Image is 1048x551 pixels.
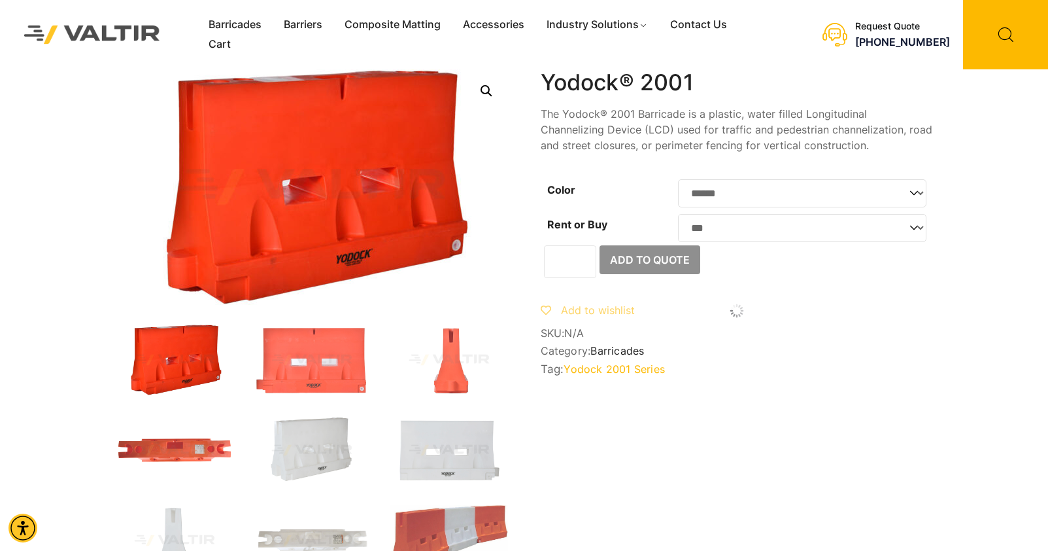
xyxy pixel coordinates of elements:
[390,415,508,486] img: A white plastic docking station with two rectangular openings and a logo at the bottom.
[197,15,273,35] a: Barricades
[855,21,950,32] div: Request Quote
[547,183,575,196] label: Color
[547,218,607,231] label: Rent or Buy
[544,245,596,278] input: Product quantity
[8,514,37,542] div: Accessibility Menu
[253,325,371,395] img: An orange traffic barrier with two rectangular openings and a logo at the bottom.
[452,15,535,35] a: Accessories
[273,15,333,35] a: Barriers
[855,35,950,48] a: call (888) 496-3625
[590,344,644,357] a: Barricades
[541,363,933,376] span: Tag:
[541,327,933,340] span: SKU:
[541,69,933,96] h1: Yodock® 2001
[253,415,371,486] img: A white plastic barrier with a smooth surface, featuring cutouts and a logo, designed for safety ...
[475,79,498,103] a: Open this option
[564,327,584,340] span: N/A
[564,363,665,376] a: Yodock 2001 Series
[541,345,933,357] span: Category:
[659,15,738,35] a: Contact Us
[116,325,233,395] img: 2001_Org_3Q-1.jpg
[535,15,659,35] a: Industry Solutions
[10,11,175,58] img: Valtir Rentals
[116,415,233,486] img: An orange plastic barrier with openings on both ends, designed for traffic control or safety purp...
[390,325,508,395] img: A bright orange traffic cone with a wide base and a narrow top, designed for road safety and traf...
[197,35,242,54] a: Cart
[600,245,700,274] button: Add to Quote
[541,106,933,153] p: The Yodock® 2001 Barricade is a plastic, water filled Longitudinal Channelizing Device (LCD) used...
[333,15,452,35] a: Composite Matting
